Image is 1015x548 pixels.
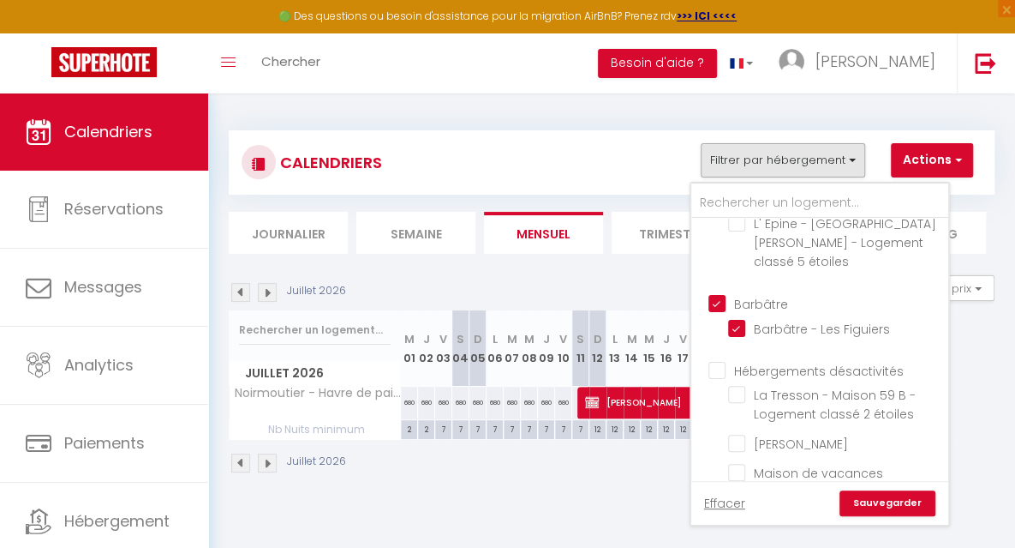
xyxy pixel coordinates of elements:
[538,387,555,419] div: 680
[521,420,537,437] div: 7
[452,420,469,437] div: 7
[248,33,333,93] a: Chercher
[754,215,936,270] span: L' Epine - [GEOGRAPHIC_DATA][PERSON_NAME] - Logement classé 5 étoiles
[64,432,145,454] span: Paiements
[504,420,520,437] div: 7
[572,420,588,437] div: 7
[585,386,694,419] span: [PERSON_NAME]
[594,331,602,347] abbr: D
[679,331,687,347] abbr: V
[701,143,865,178] button: Filtrer par hébergement
[815,51,935,72] span: [PERSON_NAME]
[484,212,603,254] li: Mensuel
[555,387,572,419] div: 680
[644,331,654,347] abbr: M
[691,188,948,219] input: Rechercher un logement...
[230,420,400,439] span: Nb Nuits minimum
[401,387,418,419] div: 680
[474,331,482,347] abbr: D
[606,310,624,387] th: 13
[734,296,788,313] span: Barbâtre
[690,182,950,527] div: Filtrer par hébergement
[232,387,403,400] span: Noirmoutier - Havre de paix - Logement classé 5 étoiles
[754,387,916,423] span: La Tresson - Maison 59 B - Logement classé 2 étoiles
[612,331,618,347] abbr: L
[624,420,640,437] div: 12
[839,491,935,516] a: Sauvegarder
[627,331,637,347] abbr: M
[469,420,486,437] div: 7
[555,310,572,387] th: 10
[439,331,447,347] abbr: V
[504,387,521,419] div: 680
[766,33,957,93] a: ... [PERSON_NAME]
[64,198,164,220] span: Réservations
[356,212,475,254] li: Semaine
[891,143,973,178] button: Actions
[559,331,567,347] abbr: V
[524,331,534,347] abbr: M
[521,310,538,387] th: 08
[504,310,521,387] th: 07
[64,276,142,298] span: Messages
[239,315,391,346] input: Rechercher un logement...
[452,310,469,387] th: 04
[677,9,737,23] a: >>> ICI <<<<
[418,387,435,419] div: 680
[229,212,348,254] li: Journalier
[435,310,452,387] th: 03
[754,321,890,338] span: Barbâtre - Les Figuiers
[401,420,417,437] div: 2
[675,420,691,437] div: 12
[658,420,674,437] div: 12
[418,420,434,437] div: 2
[572,310,589,387] th: 11
[64,510,170,532] span: Hébergement
[779,49,804,75] img: ...
[543,331,550,347] abbr: J
[64,354,134,376] span: Analytics
[734,363,904,380] span: Hébergements désactivités
[469,310,487,387] th: 05
[404,331,415,347] abbr: M
[507,331,517,347] abbr: M
[469,387,487,419] div: 680
[287,454,346,470] p: Juillet 2026
[487,420,503,437] div: 7
[675,310,692,387] th: 17
[589,420,606,437] div: 12
[641,310,658,387] th: 15
[576,331,584,347] abbr: S
[555,420,571,437] div: 7
[457,331,464,347] abbr: S
[435,387,452,419] div: 680
[435,420,451,437] div: 7
[230,361,400,386] span: Juillet 2026
[418,310,435,387] th: 02
[975,52,996,74] img: logout
[658,310,675,387] th: 16
[612,212,731,254] li: Trimestre
[521,387,538,419] div: 680
[493,331,498,347] abbr: L
[487,387,504,419] div: 680
[538,420,554,437] div: 7
[598,49,717,78] button: Besoin d'aide ?
[423,331,430,347] abbr: J
[261,52,320,70] span: Chercher
[401,310,418,387] th: 01
[51,47,157,77] img: Super Booking
[663,331,670,347] abbr: J
[641,420,657,437] div: 12
[452,387,469,419] div: 680
[64,121,152,142] span: Calendriers
[287,283,346,299] p: Juillet 2026
[589,310,606,387] th: 12
[606,420,623,437] div: 12
[276,143,382,182] h3: CALENDRIERS
[487,310,504,387] th: 06
[538,310,555,387] th: 09
[624,310,641,387] th: 14
[704,494,745,513] a: Effacer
